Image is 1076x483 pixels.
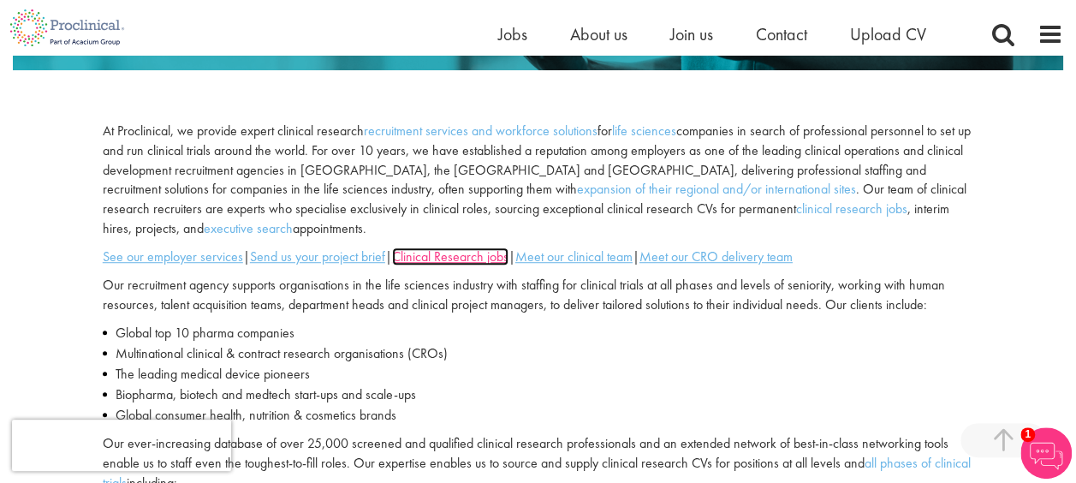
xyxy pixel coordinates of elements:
a: Jobs [498,23,527,45]
a: clinical research jobs [796,200,907,218]
span: 1 [1020,427,1035,442]
img: Chatbot [1020,427,1072,479]
li: Biopharma, biotech and medtech start-ups and scale-ups [103,385,974,405]
a: Upload CV [850,23,926,45]
a: Send us your project brief [250,247,385,265]
li: Global top 10 pharma companies [103,323,974,343]
a: Meet our clinical team [515,247,633,265]
li: The leading medical device pioneers [103,364,974,385]
p: Our recruitment agency supports organisations in the life sciences industry with staffing for cli... [103,276,974,315]
li: Global consumer health, nutrition & cosmetics brands [103,405,974,426]
a: Contact [756,23,807,45]
p: | | | | [103,247,974,267]
iframe: reCAPTCHA [12,420,231,471]
p: At Proclinical, we provide expert clinical research for companies in search of professional perso... [103,122,974,239]
a: Meet our CRO delivery team [639,247,793,265]
li: Multinational clinical & contract research organisations (CROs) [103,343,974,364]
a: Clinical Research jobs [392,247,508,265]
a: life sciences [612,122,676,140]
a: See our employer services [103,247,243,265]
a: executive search [204,219,293,237]
a: About us [570,23,627,45]
a: recruitment services and workforce solutions [364,122,597,140]
a: Join us [670,23,713,45]
a: expansion of their regional and/or international sites [577,180,856,198]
